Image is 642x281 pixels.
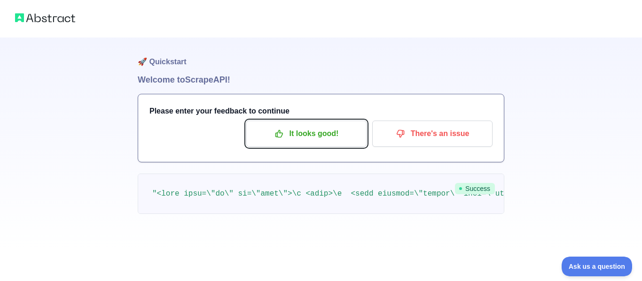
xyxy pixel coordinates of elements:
h1: Welcome to Scrape API! [138,73,504,86]
h1: 🚀 Quickstart [138,38,504,73]
h3: Please enter your feedback to continue [149,106,493,117]
button: There's an issue [372,121,493,147]
button: It looks good! [246,121,367,147]
span: Success [455,183,495,194]
p: It looks good! [253,126,360,142]
img: Abstract logo [15,11,75,24]
p: There's an issue [379,126,485,142]
iframe: Toggle Customer Support [562,257,633,276]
